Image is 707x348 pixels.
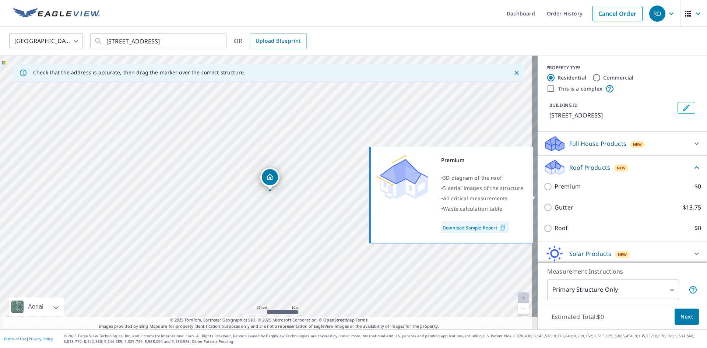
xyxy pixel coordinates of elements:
label: Commercial [603,74,634,81]
a: Privacy Policy [29,336,53,341]
p: $13.75 [683,203,701,212]
span: Upload Blueprint [256,36,300,46]
span: New [617,165,626,171]
p: Roof [555,224,568,233]
p: Solar Products [569,249,611,258]
p: [STREET_ADDRESS] [549,111,675,120]
div: Premium [441,155,524,165]
div: Aerial [9,298,64,316]
div: RD [649,6,665,22]
img: Pdf Icon [497,224,507,231]
a: Cancel Order [592,6,643,21]
a: Current Level 20, Zoom Out [518,303,529,314]
a: Terms [356,317,368,323]
label: This is a complex [558,85,602,92]
p: $0 [694,182,701,191]
p: Measurement Instructions [547,267,697,276]
p: Check that the address is accurate, then drag the marker over the correct structure. [33,69,245,76]
a: Upload Blueprint [250,33,306,49]
div: [GEOGRAPHIC_DATA] [9,31,83,52]
label: Residential [557,74,586,81]
a: Current Level 20, Zoom In Disabled [518,292,529,303]
img: EV Logo [13,8,100,19]
div: OR [234,33,307,49]
input: Search by address or latitude-longitude [106,31,211,52]
p: Gutter [555,203,573,212]
span: 5 aerial images of the structure [443,184,523,191]
span: © 2025 TomTom, Earthstar Geographics SIO, © 2025 Microsoft Corporation, © [170,317,368,323]
span: New [633,141,642,147]
div: • [441,183,524,193]
span: Your report will include only the primary structure on the property. For example, a detached gara... [689,285,697,294]
span: All critical measurements [443,195,507,202]
a: OpenStreetMap [323,317,354,323]
span: New [618,252,627,257]
div: Dropped pin, building 1, Residential property, 2597 State Highway P Owensville, MO 65066 [260,168,279,190]
span: Next [680,312,693,321]
button: Edit building 1 [678,102,695,114]
span: Waste calculation table [443,205,502,212]
a: Terms of Use [4,336,27,341]
p: $0 [694,224,701,233]
p: Full House Products [569,139,626,148]
button: Next [675,309,699,325]
span: 3D diagram of the roof [443,174,502,181]
div: • [441,204,524,214]
p: © 2025 Eagle View Technologies, Inc. and Pictometry International Corp. All Rights Reserved. Repo... [64,333,703,344]
div: Aerial [26,298,46,316]
p: BUILDING ID [549,102,578,108]
p: Premium [555,182,581,191]
p: | [4,337,53,341]
div: • [441,193,524,204]
p: Estimated Total: $0 [546,309,610,325]
div: Full House ProductsNew [544,135,701,152]
div: Roof ProductsNew [544,159,701,176]
p: Roof Products [569,163,610,172]
div: Primary Structure Only [547,280,679,300]
div: Solar ProductsNew [544,245,701,263]
div: PROPERTY TYPE [546,64,698,71]
button: Close [512,68,521,78]
img: Premium [377,155,428,199]
a: Download Sample Report [441,221,509,233]
div: • [441,173,524,183]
